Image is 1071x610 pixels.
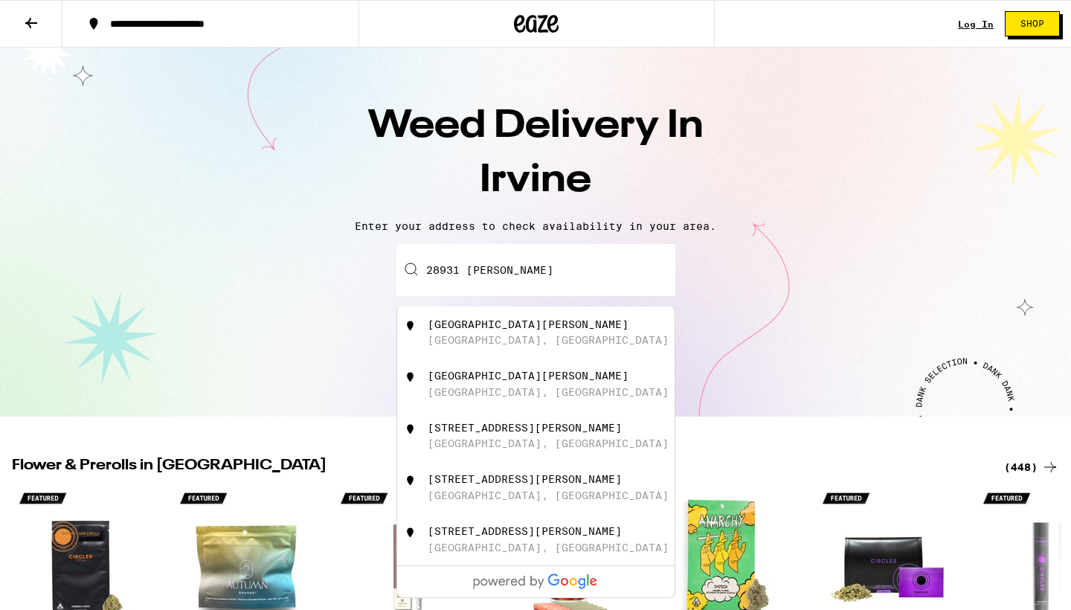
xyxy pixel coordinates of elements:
[428,386,669,398] div: [GEOGRAPHIC_DATA], [GEOGRAPHIC_DATA]
[396,244,675,296] input: Enter your delivery address
[15,220,1056,232] p: Enter your address to check availability in your area.
[403,473,418,488] img: 28931 Arroyo Drive
[9,10,107,22] span: Hi. Need any help?
[428,489,669,501] div: [GEOGRAPHIC_DATA], [GEOGRAPHIC_DATA]
[275,100,796,208] h1: Weed Delivery In
[403,525,418,540] img: 28931 Arroyo Seco Way
[958,19,994,29] a: Log In
[428,370,628,382] div: [GEOGRAPHIC_DATA][PERSON_NAME]
[1020,19,1044,28] span: Shop
[403,422,418,437] img: 28931 North Arroyo Drive
[403,318,418,333] img: 28931 Arroyo Dr
[428,318,628,330] div: [GEOGRAPHIC_DATA][PERSON_NAME]
[994,11,1071,36] a: Shop
[12,458,986,476] h2: Flower & Prerolls in [GEOGRAPHIC_DATA]
[428,437,669,449] div: [GEOGRAPHIC_DATA], [GEOGRAPHIC_DATA]
[428,525,622,537] div: [STREET_ADDRESS][PERSON_NAME]
[403,370,418,385] img: 28931 Camino Del Arroyo
[428,542,669,553] div: [GEOGRAPHIC_DATA], [GEOGRAPHIC_DATA]
[428,334,669,346] div: [GEOGRAPHIC_DATA], [GEOGRAPHIC_DATA]
[1004,458,1059,476] a: (448)
[480,161,591,200] span: Irvine
[428,422,622,434] div: [STREET_ADDRESS][PERSON_NAME]
[428,473,622,485] div: [STREET_ADDRESS][PERSON_NAME]
[1005,11,1060,36] button: Shop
